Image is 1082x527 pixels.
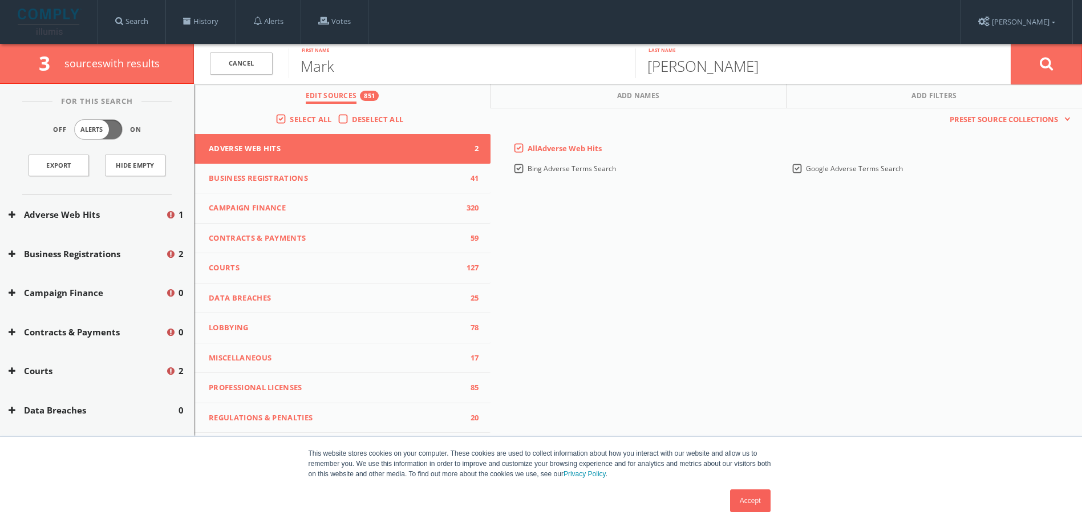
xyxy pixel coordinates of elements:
[194,343,491,374] button: Miscellaneous17
[194,403,491,433] button: Regulations & Penalties20
[179,364,184,378] span: 2
[209,262,462,274] span: Courts
[528,164,616,173] span: Bing Adverse Terms Search
[52,96,141,107] span: For This Search
[352,114,404,124] span: Deselect All
[64,56,160,70] span: source s with results
[462,202,479,214] span: 320
[194,433,491,463] button: Sanctions & Watch Lists24
[209,202,462,214] span: Campaign Finance
[179,404,184,417] span: 0
[179,248,184,261] span: 2
[29,155,89,176] a: Export
[210,52,273,75] a: Cancel
[194,134,491,164] button: Adverse Web Hits2
[309,448,774,479] p: This website stores cookies on your computer. These cookies are used to collect information about...
[944,114,1064,125] span: Preset Source Collections
[491,84,787,108] button: Add Names
[462,352,479,364] span: 17
[53,125,67,135] span: Off
[105,155,165,176] button: Hide Empty
[9,404,179,417] button: Data Breaches
[194,193,491,224] button: Campaign Finance320
[179,286,184,299] span: 0
[209,293,462,304] span: Data Breaches
[462,293,479,304] span: 25
[730,489,771,512] a: Accept
[944,114,1071,125] button: Preset Source Collections
[179,208,184,221] span: 1
[209,352,462,364] span: Miscellaneous
[9,248,165,261] button: Business Registrations
[194,253,491,283] button: Courts127
[306,91,357,104] span: Edit Sources
[360,91,379,101] div: 851
[462,412,479,424] span: 20
[194,164,491,194] button: Business Registrations41
[209,143,462,155] span: Adverse Web Hits
[39,50,60,76] span: 3
[911,91,957,104] span: Add Filters
[194,313,491,343] button: Lobbying78
[130,125,141,135] span: On
[18,9,82,35] img: illumis
[9,364,165,378] button: Courts
[528,143,602,153] span: All Adverse Web Hits
[194,283,491,314] button: Data Breaches25
[209,233,462,244] span: Contracts & Payments
[462,322,479,334] span: 78
[209,412,462,424] span: Regulations & Penalties
[290,114,331,124] span: Select All
[564,470,606,478] a: Privacy Policy
[194,373,491,403] button: Professional Licenses85
[617,91,660,104] span: Add Names
[209,322,462,334] span: Lobbying
[462,143,479,155] span: 2
[462,233,479,244] span: 59
[209,173,462,184] span: Business Registrations
[462,382,479,394] span: 85
[9,326,165,339] button: Contracts & Payments
[209,382,462,394] span: Professional Licenses
[787,84,1082,108] button: Add Filters
[9,286,165,299] button: Campaign Finance
[462,262,479,274] span: 127
[179,326,184,339] span: 0
[9,208,165,221] button: Adverse Web Hits
[194,224,491,254] button: Contracts & Payments59
[462,173,479,184] span: 41
[194,84,491,108] button: Edit Sources851
[806,164,903,173] span: Google Adverse Terms Search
